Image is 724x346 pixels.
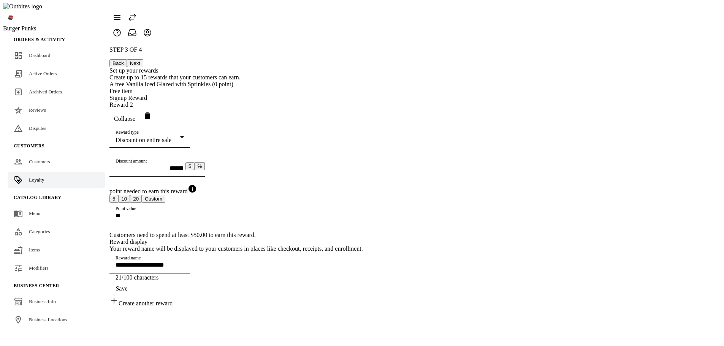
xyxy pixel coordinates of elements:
a: Items [8,242,105,258]
button: Delete reward [140,108,155,123]
button: Collapse [109,111,140,126]
a: Reviews [8,102,105,118]
div: Reward 2 [109,101,363,108]
div: Burger Punks [3,25,109,32]
button: % [194,162,205,170]
a: Menu [8,205,105,222]
button: 5 [109,195,118,203]
a: Business Locations [8,311,105,328]
a: Active Orders [8,65,105,82]
a: Modifiers [8,260,105,276]
a: Loyalty [8,172,105,188]
button: $ [185,162,194,170]
span: Archived Orders [29,89,62,95]
span: Disputes [29,125,46,131]
p: STEP 3 OF 4 [109,46,363,53]
span: Business Locations [29,317,67,322]
button: Next [127,59,143,67]
div: Your reward name will be displayed to your customers in places like checkout, receipts, and enrol... [109,245,363,252]
a: Dashboard [8,47,105,64]
div: point needed to earn this reward [109,184,363,195]
span: Menu [29,210,40,216]
button: Save [109,281,134,296]
mat-label: Reward type [116,130,139,135]
div: Create up to 15 rewards that your customers can earn. [109,74,363,81]
mat-label: Reward name [116,256,141,261]
span: Catalog Library [14,195,62,200]
div: Signup Reward [109,95,363,101]
mat-hint: 21/100 characters [116,273,158,281]
span: Loyalty [29,177,44,183]
mat-label: Point value [116,206,136,211]
img: Outbites logo [3,3,42,10]
span: Collapse [114,115,135,122]
button: 20 [130,195,142,203]
span: Business Info [29,299,56,304]
a: Business Info [8,293,105,310]
button: Back [109,59,127,67]
div: Create another reward [109,296,363,307]
div: Free item [109,88,363,95]
div: Set up your rewards [109,67,363,74]
span: Items [29,247,40,253]
a: Disputes [8,120,105,137]
span: Customers [14,143,44,149]
span: Active Orders [29,71,57,76]
a: Categories [8,223,105,240]
span: Business Center [14,283,59,288]
span: Orders & Activity [14,37,65,42]
mat-select-trigger: Discount on entire sale [116,137,171,143]
div: A free Vanilla Iced Glazed with Sprinkles (0 point) [109,81,363,88]
span: Dashboard [29,52,50,58]
div: Customers need to spend at least $50.00 to earn this reward. [109,232,363,239]
span: Modifiers [29,265,48,271]
div: Reward display [109,239,363,245]
button: 10 [118,195,130,203]
a: Archived Orders [8,84,105,100]
button: Custom [142,195,165,203]
span: Customers [29,159,50,164]
span: Categories [29,229,50,234]
a: Customers [8,153,105,170]
span: Save [116,285,127,292]
mat-label: Discount amount [116,159,147,164]
span: Reviews [29,107,46,113]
